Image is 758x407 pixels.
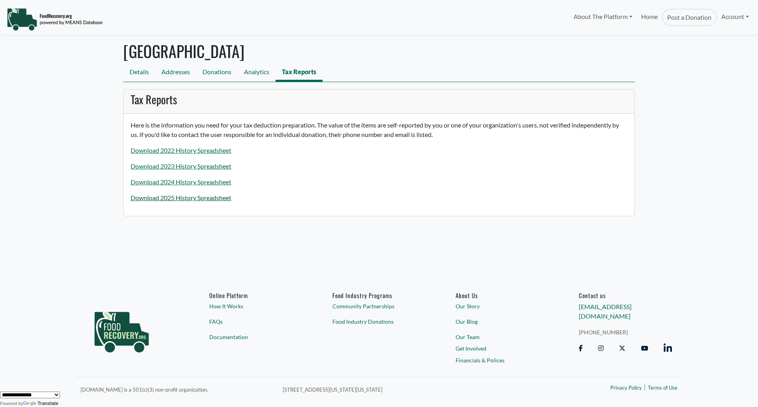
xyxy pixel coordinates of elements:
[123,64,155,82] a: Details
[131,194,231,201] a: Download 2025 History Spreadsheet
[209,302,302,311] a: How It Works
[276,64,323,82] a: Tax Reports
[131,162,231,170] a: Download 2023 History Spreadsheet
[283,384,526,394] p: [STREET_ADDRESS][US_STATE][US_STATE]
[332,317,426,326] a: Food Industry Donations
[456,356,549,364] a: Financials & Polices
[644,383,646,392] span: |
[131,120,628,139] p: Here is the information you need for your tax deduction preparation. The value of the items are s...
[662,9,717,26] a: Post a Donation
[569,9,636,24] a: About The Platform
[456,317,549,326] a: Our Blog
[196,64,238,82] a: Donations
[123,41,635,60] h1: [GEOGRAPHIC_DATA]
[238,64,276,82] a: Analytics
[209,333,302,341] a: Documentation
[717,9,753,24] a: Account
[209,317,302,326] a: FAQs
[456,302,549,311] a: Our Story
[86,292,157,367] img: food_recovery_green_logo-76242d7a27de7ed26b67be613a865d9c9037ba317089b267e0515145e5e51427.png
[456,292,549,299] a: About Us
[23,401,38,407] img: Google Translate
[131,93,628,106] h3: Tax Reports
[131,146,231,154] a: Download 2022 History Spreadsheet
[579,328,672,336] a: [PHONE_NUMBER]
[332,302,426,311] a: Community Partnerships
[155,64,196,82] a: Addresses
[637,9,662,26] a: Home
[579,303,632,320] a: [EMAIL_ADDRESS][DOMAIN_NAME]
[23,401,58,406] a: Translate
[209,292,302,299] h6: Online Platform
[456,333,549,341] a: Our Team
[81,384,273,394] p: [DOMAIN_NAME] is a 501(c)(3) non-profit organization.
[332,292,426,299] h6: Food Industry Programs
[610,384,642,392] a: Privacy Policy
[648,384,677,392] a: Terms of Use
[456,345,549,353] a: Get Involved
[579,292,672,299] h6: Contact us
[131,178,231,186] a: Download 2024 History Spreadsheet
[7,8,103,31] img: NavigationLogo_FoodRecovery-91c16205cd0af1ed486a0f1a7774a6544ea792ac00100771e7dd3ec7c0e58e41.png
